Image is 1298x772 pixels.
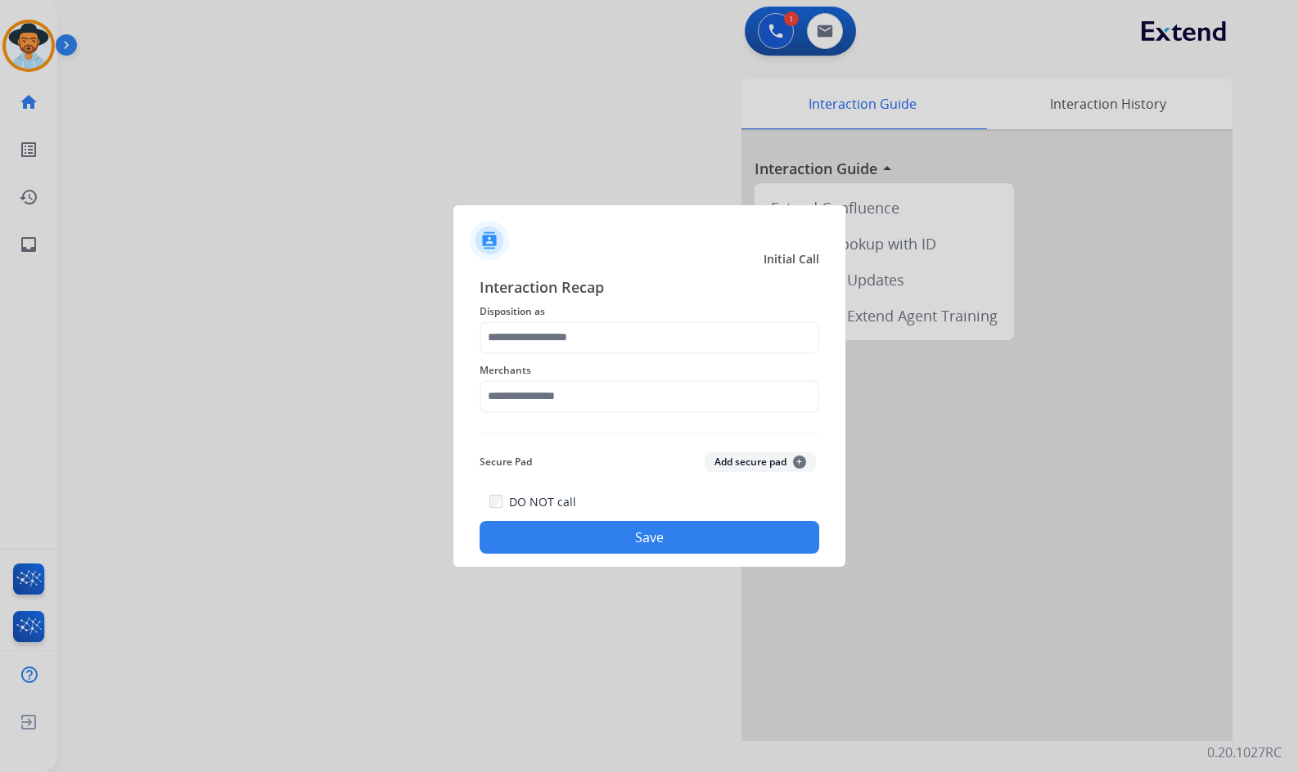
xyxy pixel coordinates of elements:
img: contactIcon [470,221,509,260]
span: Disposition as [480,302,819,321]
span: Initial Call [764,251,819,267]
span: + [793,456,806,469]
img: contact-recap-line.svg [480,433,819,433]
span: Merchants [480,361,819,380]
span: Secure Pad [480,452,532,472]
label: DO NOT call [509,494,576,510]
button: Add secure pad+ [705,452,816,472]
span: Interaction Recap [480,276,819,302]
p: 0.20.1027RC [1207,743,1282,762]
button: Save [480,521,819,554]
